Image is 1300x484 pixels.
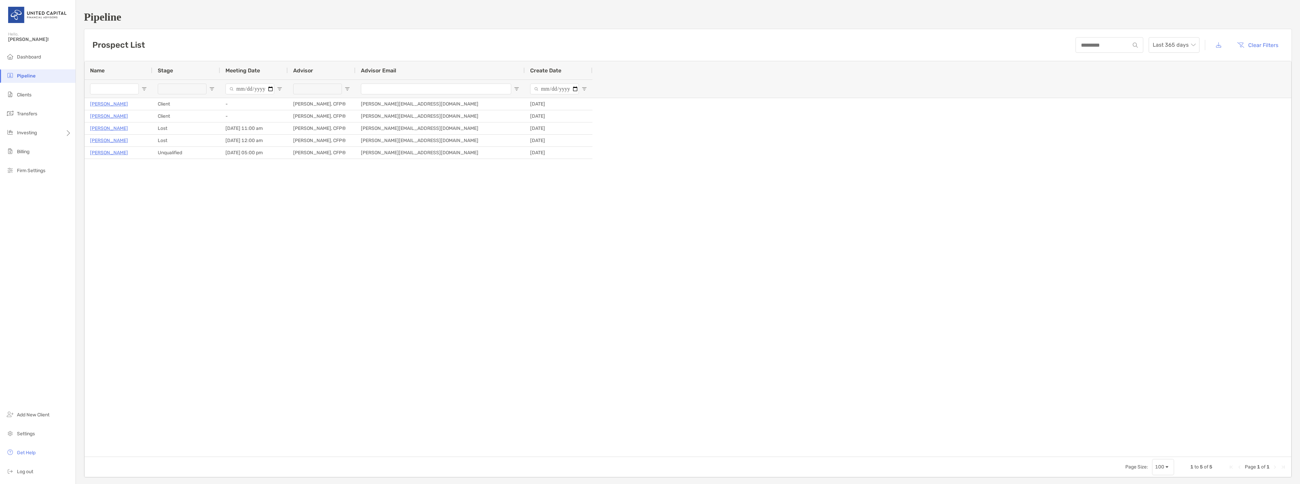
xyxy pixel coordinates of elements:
div: Client [152,110,220,122]
span: of [1261,464,1265,470]
img: billing icon [6,147,14,155]
span: Advisor Email [361,67,396,74]
span: Firm Settings [17,168,45,174]
button: Open Filter Menu [277,86,282,92]
div: [PERSON_NAME], CFP® [288,110,355,122]
span: Advisor [293,67,313,74]
input: Create Date Filter Input [530,84,579,94]
img: investing icon [6,128,14,136]
div: [PERSON_NAME][EMAIL_ADDRESS][DOMAIN_NAME] [355,135,525,146]
div: [PERSON_NAME], CFP® [288,147,355,159]
span: Name [90,67,105,74]
span: to [1194,464,1199,470]
div: 100 [1155,464,1164,470]
div: First Page [1229,464,1234,470]
button: Open Filter Menu [142,86,147,92]
div: Lost [152,135,220,146]
input: Name Filter Input [90,84,139,94]
span: Log out [17,469,33,475]
div: [PERSON_NAME][EMAIL_ADDRESS][DOMAIN_NAME] [355,110,525,122]
div: [DATE] [525,110,592,122]
button: Open Filter Menu [345,86,350,92]
div: [DATE] 12:00 am [220,135,288,146]
button: Open Filter Menu [582,86,587,92]
span: 1 [1266,464,1270,470]
img: United Capital Logo [8,3,67,27]
span: 5 [1200,464,1203,470]
img: pipeline icon [6,71,14,79]
span: Dashboard [17,54,41,60]
span: Settings [17,431,35,437]
span: Add New Client [17,412,49,418]
a: [PERSON_NAME] [90,100,128,108]
div: Page Size [1152,459,1174,475]
img: transfers icon [6,109,14,117]
div: Previous Page [1237,464,1242,470]
span: Billing [17,149,29,155]
div: Last Page [1280,464,1286,470]
span: Meeting Date [225,67,260,74]
img: get-help icon [6,448,14,456]
div: [PERSON_NAME], CFP® [288,122,355,134]
span: Clients [17,92,31,98]
div: Page Size: [1125,464,1148,470]
span: Create Date [530,67,561,74]
div: [DATE] [525,147,592,159]
a: [PERSON_NAME] [90,112,128,120]
span: Stage [158,67,173,74]
span: Page [1245,464,1256,470]
button: Open Filter Menu [209,86,215,92]
div: - [220,98,288,110]
img: input icon [1133,43,1138,48]
button: Open Filter Menu [514,86,519,92]
div: Unqualified [152,147,220,159]
div: - [220,110,288,122]
img: settings icon [6,429,14,437]
div: [PERSON_NAME][EMAIL_ADDRESS][DOMAIN_NAME] [355,147,525,159]
div: [PERSON_NAME], CFP® [288,135,355,146]
button: Clear Filters [1232,38,1283,52]
h1: Pipeline [84,11,1292,23]
span: [PERSON_NAME]! [8,37,71,42]
input: Meeting Date Filter Input [225,84,274,94]
span: 1 [1190,464,1193,470]
div: Lost [152,122,220,134]
span: Pipeline [17,73,36,79]
span: Get Help [17,450,36,456]
div: Client [152,98,220,110]
span: Investing [17,130,37,136]
img: clients icon [6,90,14,98]
span: 5 [1209,464,1212,470]
div: [DATE] [525,135,592,146]
div: [PERSON_NAME][EMAIL_ADDRESS][DOMAIN_NAME] [355,98,525,110]
div: [DATE] [525,122,592,134]
div: [PERSON_NAME], CFP® [288,98,355,110]
a: [PERSON_NAME] [90,148,128,157]
div: [DATE] 11:00 am [220,122,288,134]
h3: Prospect List [92,40,145,50]
img: dashboard icon [6,52,14,61]
div: [DATE] 05:00 pm [220,147,288,159]
img: add_new_client icon [6,410,14,418]
img: logout icon [6,467,14,475]
span: of [1204,464,1208,470]
div: Next Page [1272,464,1278,470]
span: Last 365 days [1153,38,1195,52]
img: firm-settings icon [6,166,14,174]
div: [DATE] [525,98,592,110]
input: Advisor Email Filter Input [361,84,511,94]
a: [PERSON_NAME] [90,124,128,133]
span: 1 [1257,464,1260,470]
a: [PERSON_NAME] [90,136,128,145]
span: Transfers [17,111,37,117]
div: [PERSON_NAME][EMAIL_ADDRESS][DOMAIN_NAME] [355,122,525,134]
